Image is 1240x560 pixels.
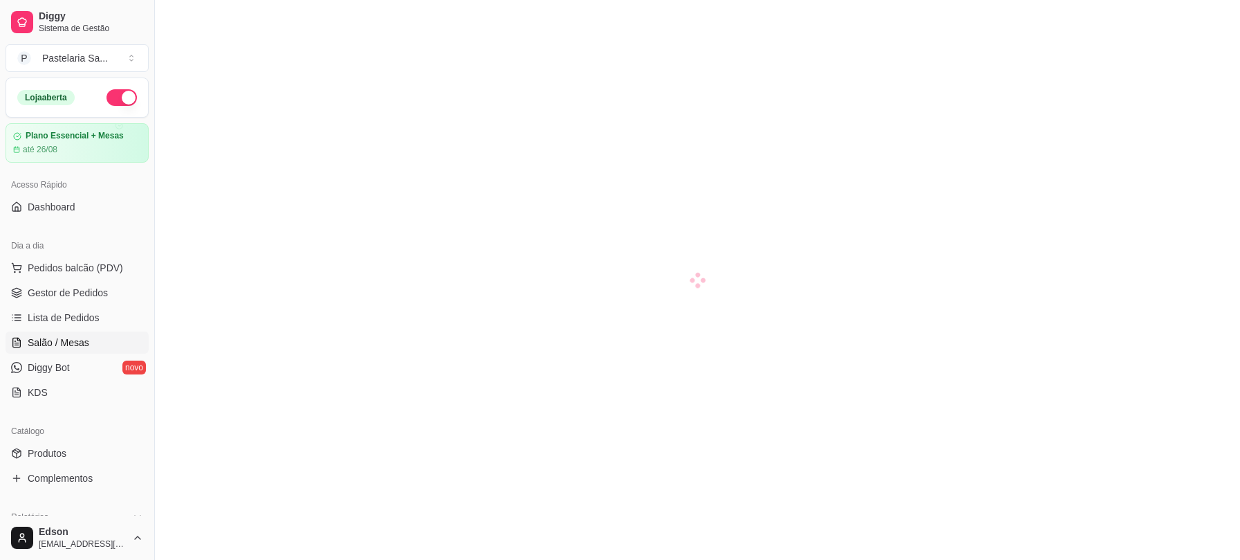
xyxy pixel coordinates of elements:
span: Edson [39,526,127,539]
button: Alterar Status [107,89,137,106]
span: Lista de Pedidos [28,311,100,325]
a: Diggy Botnovo [6,356,149,379]
button: Select a team [6,44,149,72]
span: Diggy Bot [28,361,70,374]
article: até 26/08 [23,144,57,155]
span: KDS [28,386,48,399]
div: Dia a dia [6,235,149,257]
span: Diggy [39,10,143,23]
a: Gestor de Pedidos [6,282,149,304]
span: Dashboard [28,200,75,214]
button: Edson[EMAIL_ADDRESS][DOMAIN_NAME] [6,521,149,554]
span: Relatórios [11,512,48,523]
span: Salão / Mesas [28,336,89,350]
span: Pedidos balcão (PDV) [28,261,123,275]
a: DiggySistema de Gestão [6,6,149,39]
span: Sistema de Gestão [39,23,143,34]
article: Plano Essencial + Mesas [26,131,124,141]
a: KDS [6,381,149,404]
span: Gestor de Pedidos [28,286,108,300]
div: Loja aberta [17,90,75,105]
div: Pastelaria Sa ... [42,51,108,65]
span: P [17,51,31,65]
span: Produtos [28,446,66,460]
a: Lista de Pedidos [6,307,149,329]
a: Dashboard [6,196,149,218]
a: Produtos [6,442,149,464]
div: Catálogo [6,420,149,442]
span: Complementos [28,471,93,485]
div: Acesso Rápido [6,174,149,196]
a: Salão / Mesas [6,332,149,354]
a: Plano Essencial + Mesasaté 26/08 [6,123,149,163]
button: Pedidos balcão (PDV) [6,257,149,279]
span: [EMAIL_ADDRESS][DOMAIN_NAME] [39,539,127,550]
a: Complementos [6,467,149,489]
